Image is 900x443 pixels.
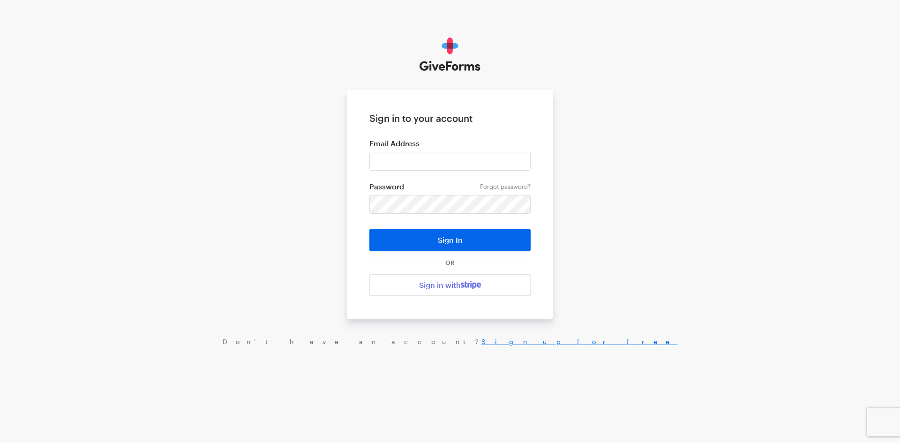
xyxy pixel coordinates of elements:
button: Sign In [369,229,531,251]
h1: Sign in to your account [369,113,531,124]
img: GiveForms [420,38,481,71]
a: Forgot password? [480,183,531,190]
span: OR [443,259,457,266]
label: Password [369,182,531,191]
a: Sign in with [369,274,531,296]
img: stripe-07469f1003232ad58a8838275b02f7af1ac9ba95304e10fa954b414cd571f63b.svg [461,281,481,289]
div: Don’t have an account? [9,338,891,346]
a: Sign up for free [481,338,678,345]
label: Email Address [369,139,531,148]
